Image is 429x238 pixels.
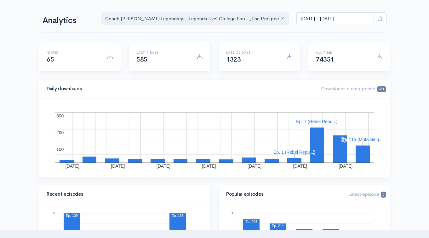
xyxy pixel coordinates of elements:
span: 1323 [226,56,241,63]
h4: Recent episodes [47,192,199,197]
div: Coach [PERSON_NAME] Legendary... , Legends Live! College Foo... , The Prospect Podcast , Rebel Re... [105,15,279,22]
text: [DATE] [157,164,170,169]
span: 585 [136,56,147,63]
button: Coach Schuman's Legendary..., Legends Live! College Foo..., The Prospect Podcast, Rebel Republic ... [101,12,289,25]
text: [DATE] [202,164,216,169]
h6: Last 30 days [226,51,279,54]
text: [DATE] [248,164,261,169]
text: Ep. 208 [245,220,257,223]
text: Ep. 115 (Motivating...) [341,137,384,142]
span: 74351 [316,56,334,63]
text: Ep. 1 (Rebel Repu...) [273,150,315,155]
text: [DATE] [66,164,79,169]
span: Latest episode: [348,191,386,197]
h1: Analytics [43,16,94,25]
h6: All time [316,51,369,54]
text: [DATE] [339,164,352,169]
text: Ep. 133 [172,214,184,217]
h4: Daily downloads [47,86,313,92]
span: Downloads during period: [321,86,386,92]
text: Ep. 7 (Rebel Repu...) [296,119,338,124]
span: 65 [47,56,54,63]
h6: [DATE] [47,51,99,54]
text: 100 [56,147,64,152]
input: analytics date range selector [296,12,374,25]
text: [DATE] [111,164,125,169]
text: Ep. 214 [272,224,284,228]
text: Ep. 211 [325,229,337,233]
text: [DATE] [293,164,307,169]
h4: Popular episodes [226,192,341,197]
text: 30 [231,211,234,215]
text: Ep. 129 [66,214,78,217]
text: Ep. 207 [298,229,310,233]
text: 300 [56,113,64,118]
text: 200 [56,130,64,135]
span: 761 [377,86,386,92]
span: 0 [381,192,386,198]
svg: A chart. [47,106,382,169]
h6: Last 7 days [136,51,189,54]
text: 5 [53,211,55,215]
